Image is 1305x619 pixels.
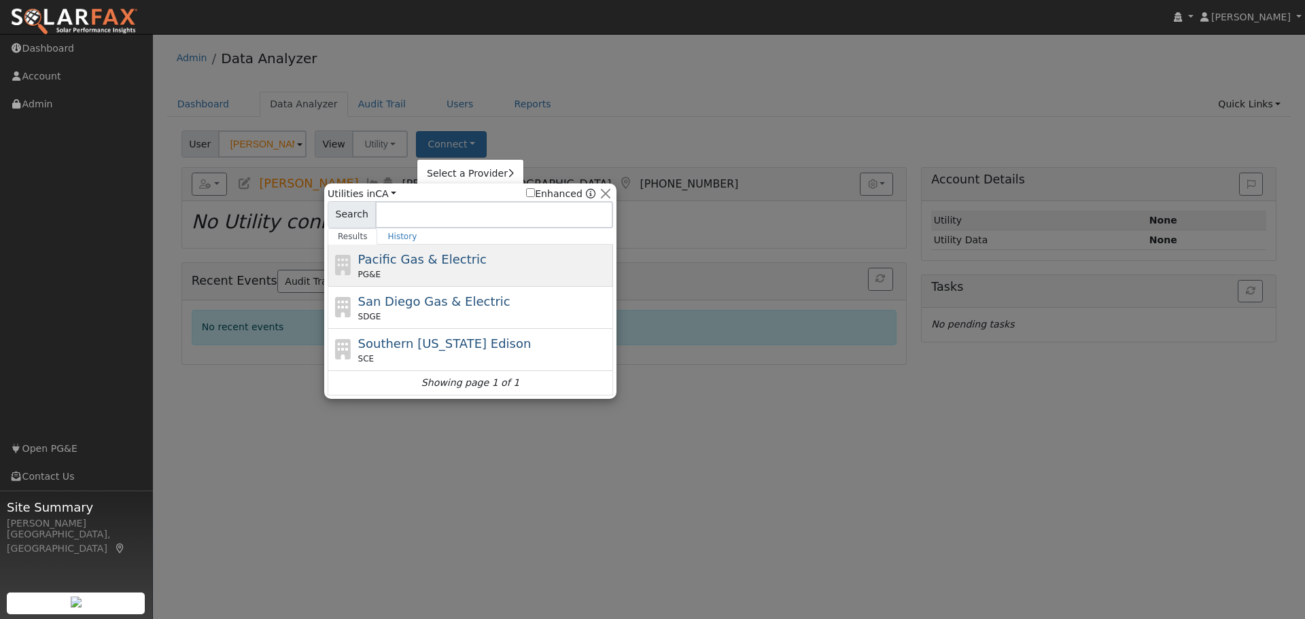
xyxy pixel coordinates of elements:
span: [PERSON_NAME] [1211,12,1291,22]
span: Southern [US_STATE] Edison [358,336,532,351]
a: Map [114,543,126,554]
a: Select a Provider [417,164,523,183]
span: Utilities in [328,187,396,201]
input: Enhanced [526,188,535,197]
span: Pacific Gas & Electric [358,252,487,266]
img: SolarFax [10,7,138,36]
label: Enhanced [526,187,582,201]
span: Search [328,201,376,228]
span: San Diego Gas & Electric [358,294,510,308]
i: Showing page 1 of 1 [421,376,519,390]
div: [PERSON_NAME] [7,516,145,531]
a: History [377,228,427,245]
a: CA [375,188,396,199]
a: Results [328,228,378,245]
div: [GEOGRAPHIC_DATA], [GEOGRAPHIC_DATA] [7,527,145,556]
span: Show enhanced providers [526,187,595,201]
span: SCE [358,353,375,365]
a: Enhanced Providers [586,188,595,199]
span: SDGE [358,311,381,323]
img: retrieve [71,597,82,607]
span: Site Summary [7,498,145,516]
span: PG&E [358,268,381,281]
